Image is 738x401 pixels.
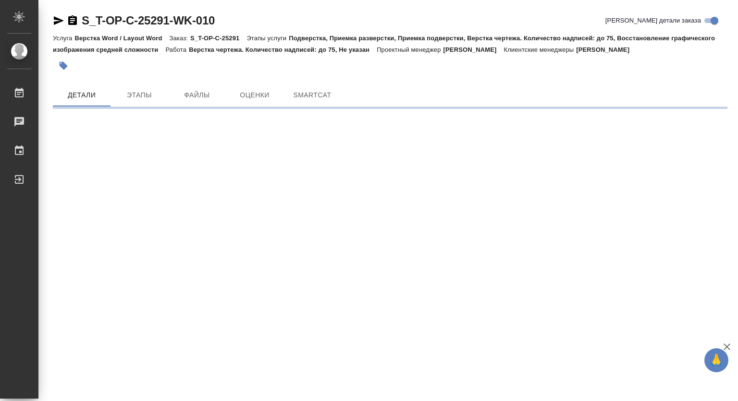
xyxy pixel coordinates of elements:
[165,46,189,53] p: Работа
[116,89,162,101] span: Этапы
[443,46,504,53] p: [PERSON_NAME]
[67,15,78,26] button: Скопировать ссылку
[377,46,443,53] p: Проектный менеджер
[53,35,715,53] p: Подверстка, Приемка разверстки, Приемка подверстки, Верстка чертежа. Количество надписей: до 75, ...
[53,15,64,26] button: Скопировать ссылку для ЯМессенджера
[74,35,169,42] p: Верстка Word / Layout Word
[53,55,74,76] button: Добавить тэг
[174,89,220,101] span: Файлы
[232,89,278,101] span: Оценки
[53,35,74,42] p: Услуга
[576,46,637,53] p: [PERSON_NAME]
[246,35,289,42] p: Этапы услуги
[605,16,701,25] span: [PERSON_NAME] детали заказа
[59,89,105,101] span: Детали
[504,46,576,53] p: Клиентские менеджеры
[189,46,377,53] p: Верстка чертежа. Количество надписей: до 75, Не указан
[704,348,728,372] button: 🙏
[82,14,215,27] a: S_T-OP-C-25291-WK-010
[289,89,335,101] span: SmartCat
[708,350,725,370] span: 🙏
[190,35,246,42] p: S_T-OP-C-25291
[170,35,190,42] p: Заказ:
